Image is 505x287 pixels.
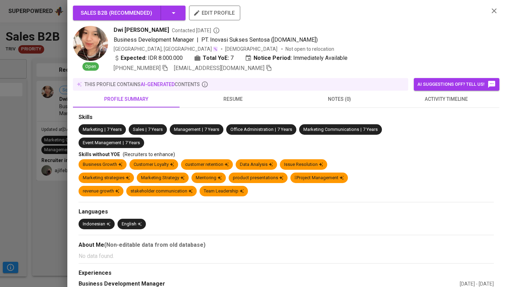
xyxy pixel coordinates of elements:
[290,95,389,104] span: notes (0)
[141,175,184,181] div: Marketing Strategy
[363,127,378,132] span: 7 Years
[122,221,142,227] div: English
[130,188,193,195] div: stakeholder communication
[125,140,140,145] span: 7 Years
[284,161,323,168] div: Issue Resolution
[79,113,494,121] div: Skills
[79,152,120,157] span: Skills without YOE
[134,161,174,168] div: Customer Loyalty
[114,36,194,43] span: Business Development Manager
[225,45,278,52] span: [DEMOGRAPHIC_DATA]
[189,6,240,20] button: edit profile
[105,126,106,133] span: |
[295,175,344,181] div: Project Management
[172,27,220,34] span: Contacted [DATE]
[277,127,292,132] span: 7 Years
[245,54,348,62] div: Immediately Available
[185,161,229,168] div: customer retention
[107,127,122,132] span: 7 Years
[397,95,495,104] span: activity timeline
[230,127,274,132] span: Office Administration
[114,65,161,71] span: [PHONE_NUMBER]
[83,140,121,145] span: Event Management
[204,188,244,195] div: Team Leadership
[73,6,186,20] button: Sales B2B (Recommended)
[240,161,273,168] div: Data Analysis
[361,126,362,133] span: |
[285,45,334,52] p: Not open to relocation
[174,65,264,71] span: [EMAIL_ADDRESS][DOMAIN_NAME]
[195,8,235,17] span: edit profile
[303,127,359,132] span: Marketing Communications
[275,126,276,133] span: |
[174,127,201,132] span: Management
[213,46,218,52] img: magic_wand.svg
[213,27,220,34] svg: By Batam recruiter
[184,95,282,104] span: resume
[123,140,124,146] span: |
[203,54,229,62] b: Total YoE:
[81,10,152,16] span: Sales B2B ( Recommended )
[133,127,144,132] span: Sales
[83,188,119,195] div: revenue growth
[114,45,218,52] div: [GEOGRAPHIC_DATA], [GEOGRAPHIC_DATA]
[417,80,496,89] span: AI suggestions off? Tell us!
[73,26,108,61] img: dee0f61f5f6d64923047926f4bbd3dca.jpg
[79,208,494,216] div: Languages
[201,36,318,43] span: PT. Inovasi Sukses Sentosa ([DOMAIN_NAME])
[114,54,183,62] div: IDR 8.000.000
[141,82,175,87] span: AI-generated
[197,36,198,44] span: |
[230,54,234,62] span: 7
[104,241,206,248] b: (Non-editable data from old database)
[79,252,494,260] p: No data found.
[83,175,130,181] div: Marketing strategies
[83,127,103,132] span: Marketing
[114,26,169,34] span: Dwi [PERSON_NAME]
[148,127,163,132] span: 7 Years
[83,161,122,168] div: Business Growth
[121,54,147,62] b: Expected:
[85,81,200,88] p: this profile contains contents
[79,269,494,277] div: Experiences
[254,54,292,62] b: Notice Period:
[196,175,222,181] div: Mentoring
[233,175,283,181] div: product presentations
[83,221,110,227] div: Indonesian
[79,241,494,249] div: About Me
[202,126,203,133] span: |
[414,78,499,91] button: AI suggestions off? Tell us!
[123,152,175,157] span: (Recruiters to enhance)
[204,127,219,132] span: 7 Years
[77,95,175,104] span: profile summary
[189,10,240,15] a: edit profile
[146,126,147,133] span: |
[82,63,99,70] span: Open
